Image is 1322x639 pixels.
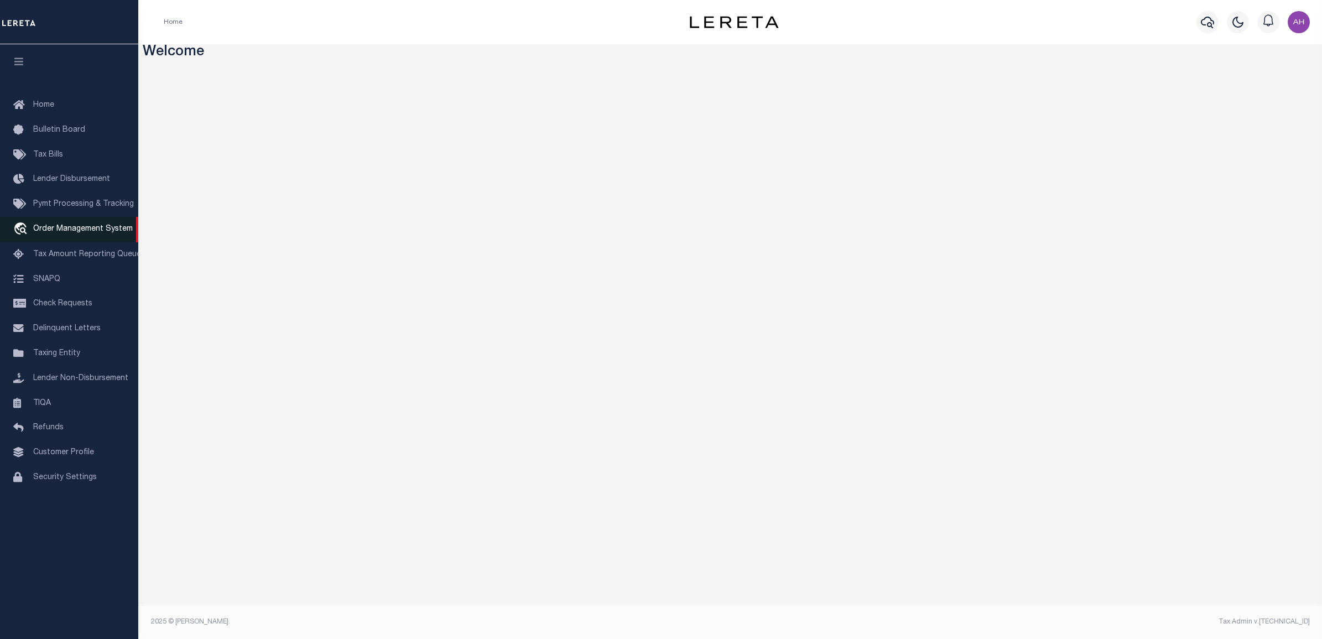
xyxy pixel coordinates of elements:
[33,449,94,456] span: Customer Profile
[33,474,97,481] span: Security Settings
[33,101,54,109] span: Home
[33,350,80,357] span: Taxing Entity
[33,151,63,159] span: Tax Bills
[33,300,92,308] span: Check Requests
[33,251,141,258] span: Tax Amount Reporting Queue
[33,399,51,407] span: TIQA
[143,44,1318,61] h3: Welcome
[1288,11,1310,33] img: svg+xml;base64,PHN2ZyB4bWxucz0iaHR0cDovL3d3dy53My5vcmcvMjAwMC9zdmciIHBvaW50ZXItZXZlbnRzPSJub25lIi...
[33,225,133,233] span: Order Management System
[33,424,64,432] span: Refunds
[33,126,85,134] span: Bulletin Board
[33,375,128,382] span: Lender Non-Disbursement
[164,17,183,27] li: Home
[738,617,1310,627] div: Tax Admin v.[TECHNICAL_ID]
[33,325,101,333] span: Delinquent Letters
[33,200,134,208] span: Pymt Processing & Tracking
[143,617,731,627] div: 2025 © [PERSON_NAME].
[33,175,110,183] span: Lender Disbursement
[33,275,60,283] span: SNAPQ
[13,222,31,237] i: travel_explore
[690,16,778,28] img: logo-dark.svg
